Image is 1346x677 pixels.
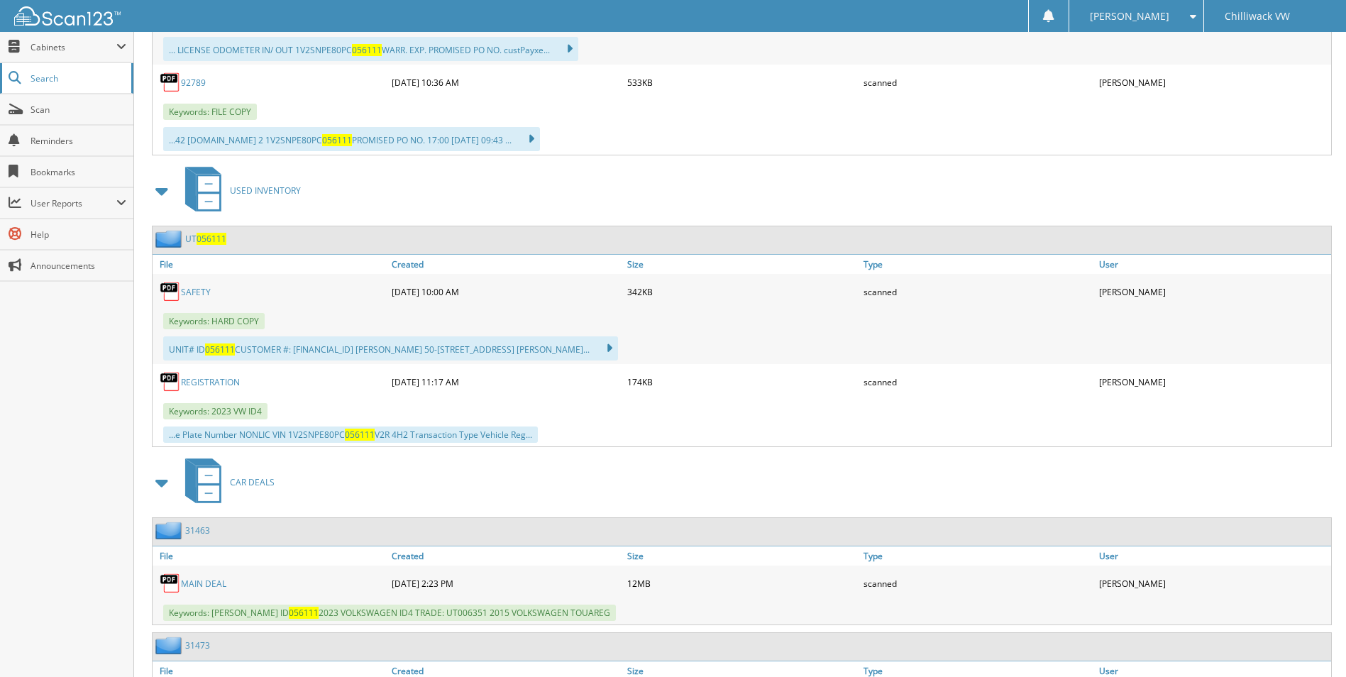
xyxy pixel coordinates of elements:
[31,104,126,116] span: Scan
[388,368,624,396] div: [DATE] 11:17 AM
[177,163,301,219] a: USED INVENTORY
[1096,569,1331,598] div: [PERSON_NAME]
[177,454,275,510] a: CAR DEALS
[160,371,181,392] img: PDF.png
[345,429,375,441] span: 056111
[860,546,1096,566] a: Type
[1090,12,1169,21] span: [PERSON_NAME]
[31,135,126,147] span: Reminders
[860,68,1096,97] div: scanned
[352,44,382,56] span: 056111
[163,605,616,621] span: Keywords: [PERSON_NAME] ID 2023 VOLKSWAGEN ID4 TRADE: UT006351 2015 VOLKSWAGEN TOUAREG
[163,104,257,120] span: Keywords: FILE COPY
[624,277,859,306] div: 342KB
[185,524,210,536] a: 31463
[860,368,1096,396] div: scanned
[388,255,624,274] a: Created
[153,255,388,274] a: File
[624,569,859,598] div: 12MB
[1096,546,1331,566] a: User
[163,426,538,443] div: ...e Plate Number NONLIC VIN 1V2SNPE80PC V2R 4H2 Transaction Type Vehicle Reg...
[163,403,267,419] span: Keywords: 2023 VW ID4
[860,255,1096,274] a: Type
[181,376,240,388] a: REGISTRATION
[1096,68,1331,97] div: [PERSON_NAME]
[230,476,275,488] span: CAR DEALS
[197,233,226,245] span: 056111
[289,607,319,619] span: 056111
[1096,368,1331,396] div: [PERSON_NAME]
[388,569,624,598] div: [DATE] 2:23 PM
[860,277,1096,306] div: scanned
[230,185,301,197] span: USED INVENTORY
[860,569,1096,598] div: scanned
[155,230,185,248] img: folder2.png
[155,522,185,539] img: folder2.png
[31,197,116,209] span: User Reports
[185,233,226,245] a: UT056111
[163,37,578,61] div: ... LICENSE ODOMETER IN/ OUT 1V2SNPE80PC WARR. EXP. PROMISED PO NO. custPayxe...
[14,6,121,26] img: scan123-logo-white.svg
[31,166,126,178] span: Bookmarks
[181,286,211,298] a: SAFETY
[1225,12,1290,21] span: Chilliwack VW
[1275,609,1346,677] iframe: Chat Widget
[624,68,859,97] div: 533KB
[185,639,210,651] a: 31473
[160,72,181,93] img: PDF.png
[624,368,859,396] div: 174KB
[160,573,181,594] img: PDF.png
[205,343,235,356] span: 056111
[624,546,859,566] a: Size
[153,546,388,566] a: File
[1096,255,1331,274] a: User
[181,578,226,590] a: MAIN DEAL
[160,281,181,302] img: PDF.png
[624,255,859,274] a: Size
[31,229,126,241] span: Help
[388,277,624,306] div: [DATE] 10:00 AM
[163,313,265,329] span: Keywords: HARD COPY
[31,260,126,272] span: Announcements
[1096,277,1331,306] div: [PERSON_NAME]
[388,546,624,566] a: Created
[322,134,352,146] span: 056111
[31,72,124,84] span: Search
[163,127,540,151] div: ...42 [DOMAIN_NAME] 2 1V2SNPE80PC PROMISED PO NO. 17:00 [DATE] 09:43 ...
[388,68,624,97] div: [DATE] 10:36 AM
[181,77,206,89] a: 92789
[163,336,618,360] div: UNIT# ID CUSTOMER #: [FINANCIAL_ID] [PERSON_NAME] 50-[STREET_ADDRESS] [PERSON_NAME]...
[31,41,116,53] span: Cabinets
[155,637,185,654] img: folder2.png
